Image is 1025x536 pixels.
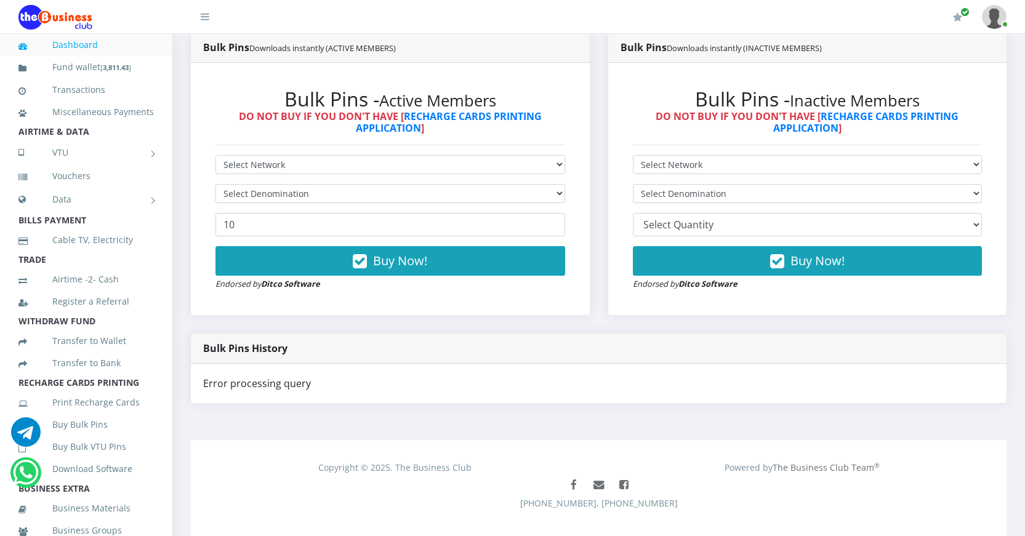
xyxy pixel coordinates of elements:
small: Endorsed by [215,278,320,289]
a: RECHARGE CARDS PRINTING APPLICATION [773,110,959,135]
a: Transfer to Wallet [18,327,154,355]
small: Endorsed by [633,278,738,289]
span: Buy Now! [790,252,845,269]
span: Buy Now! [373,252,427,269]
a: Fund wallet[3,811.43] [18,53,154,82]
b: 3,811.43 [103,63,129,72]
i: Renew/Upgrade Subscription [953,12,962,22]
small: Active Members [379,90,496,111]
a: Chat for support [13,467,38,487]
strong: Bulk Pins [203,41,396,54]
strong: DO NOT BUY IF YOU DON'T HAVE [ ] [656,110,959,135]
input: Enter Quantity [215,213,565,236]
a: Buy Bulk Pins [18,410,154,439]
img: User [982,5,1007,29]
a: Chat for support [11,426,41,447]
a: Airtime -2- Cash [18,265,154,294]
a: Buy Bulk VTU Pins [18,433,154,461]
img: Logo [18,5,92,30]
small: Inactive Members [790,90,920,111]
small: [ ] [100,63,131,72]
button: Buy Now! [633,246,983,276]
strong: Bulk Pins [621,41,822,54]
div: Powered by [599,461,1007,474]
a: Register a Referral [18,287,154,316]
div: [PHONE_NUMBER], [PHONE_NUMBER] [201,474,997,535]
strong: Ditco Software [678,278,738,289]
a: Dashboard [18,31,154,59]
a: VTU [18,137,154,168]
a: Print Recharge Cards [18,388,154,417]
a: The Business Club Team® [773,462,880,473]
a: Miscellaneous Payments [18,98,154,126]
a: Join The Business Club Group [613,474,635,497]
small: Downloads instantly (INACTIVE MEMBERS) [667,42,822,54]
a: Transactions [18,76,154,104]
a: Cable TV, Electricity [18,226,154,254]
span: Renew/Upgrade Subscription [960,7,970,17]
strong: Bulk Pins History [203,342,287,355]
a: Business Materials [18,494,154,522]
a: Mail us [587,474,610,497]
h2: Bulk Pins - [215,87,565,111]
strong: Ditco Software [261,278,320,289]
small: Downloads instantly (ACTIVE MEMBERS) [249,42,396,54]
a: Data [18,184,154,215]
div: Error processing query [191,364,1007,403]
button: Buy Now! [215,246,565,276]
a: RECHARGE CARDS PRINTING APPLICATION [356,110,542,135]
a: Transfer to Bank [18,349,154,377]
a: Vouchers [18,162,154,190]
h2: Bulk Pins - [633,87,983,111]
div: Copyright © 2025. The Business Club [191,461,599,474]
strong: DO NOT BUY IF YOU DON'T HAVE [ ] [239,110,542,135]
a: Download Software [18,455,154,483]
a: Like The Business Club Page [562,474,585,497]
sup: ® [874,461,880,470]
